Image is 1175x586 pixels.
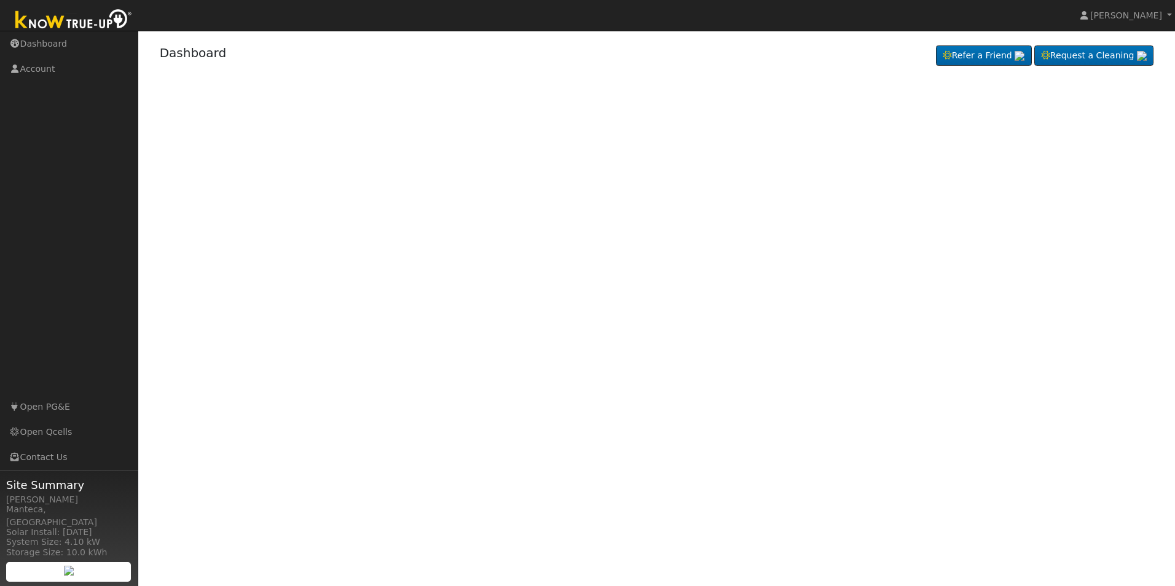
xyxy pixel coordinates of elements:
a: Dashboard [160,45,227,60]
a: Request a Cleaning [1034,45,1153,66]
img: retrieve [1137,51,1147,61]
div: Storage Size: 10.0 kWh [6,546,132,559]
div: [PERSON_NAME] [6,493,132,506]
img: Know True-Up [9,7,138,34]
div: Solar Install: [DATE] [6,526,132,539]
span: Site Summary [6,477,132,493]
span: [PERSON_NAME] [1090,10,1162,20]
div: Manteca, [GEOGRAPHIC_DATA] [6,503,132,529]
img: retrieve [64,566,74,576]
div: System Size: 4.10 kW [6,536,132,549]
img: retrieve [1015,51,1024,61]
a: Refer a Friend [936,45,1032,66]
